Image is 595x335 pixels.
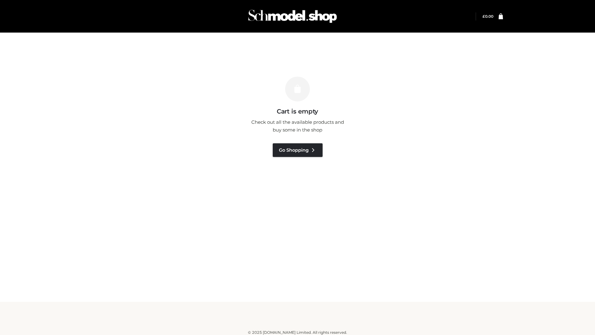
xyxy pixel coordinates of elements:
[483,14,493,19] a: £0.00
[106,108,489,115] h3: Cart is empty
[273,143,323,157] a: Go Shopping
[483,14,493,19] bdi: 0.00
[246,4,339,29] img: Schmodel Admin 964
[483,14,485,19] span: £
[248,118,347,134] p: Check out all the available products and buy some in the shop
